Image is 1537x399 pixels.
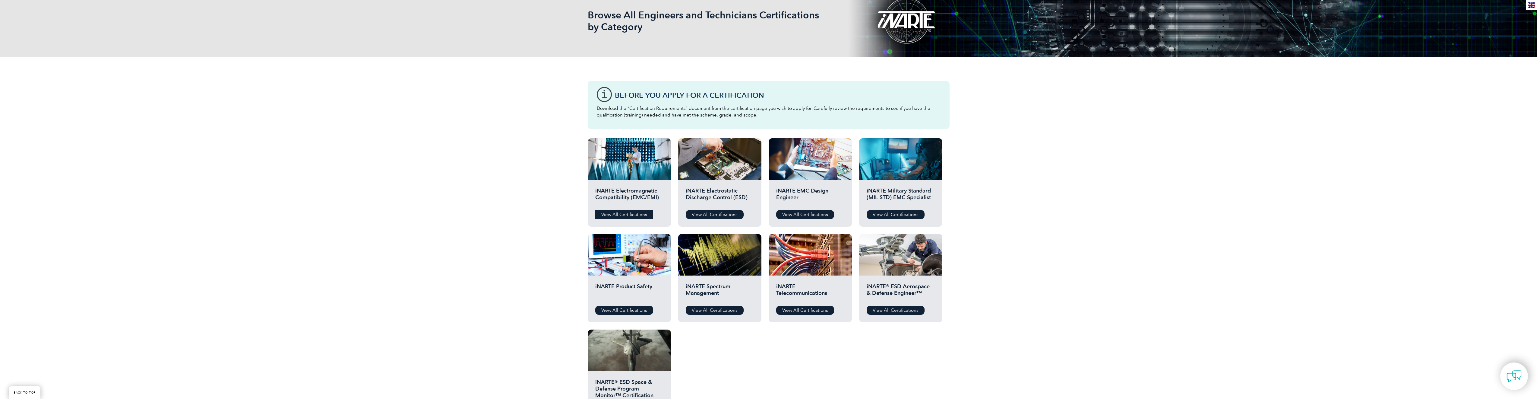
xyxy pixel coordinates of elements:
a: BACK TO TOP [9,386,40,399]
a: View All Certifications [686,306,744,315]
a: View All Certifications [867,210,925,219]
a: View All Certifications [867,306,925,315]
h2: iNARTE Product Safety [595,283,663,301]
h3: Before You Apply For a Certification [615,91,941,99]
img: en [1528,2,1535,8]
h2: iNARTE Electromagnetic Compatibility (EMC/EMI) [595,187,663,206]
a: View All Certifications [595,210,653,219]
h2: iNARTE EMC Design Engineer [776,187,844,206]
h2: iNARTE® ESD Aerospace & Defense Engineer™ [867,283,935,301]
h2: iNARTE Telecommunications [776,283,844,301]
p: Download the “Certification Requirements” document from the certification page you wish to apply ... [597,105,941,118]
a: View All Certifications [595,306,653,315]
h2: iNARTE® ESD Space & Defense Program Monitor™ Certification [595,379,663,397]
h2: iNARTE Military Standard (MIL-STD) EMC Specialist [867,187,935,206]
h2: iNARTE Electrostatic Discharge Control (ESD) [686,187,754,206]
img: contact-chat.png [1507,369,1522,384]
h1: Browse All Engineers and Technicians Certifications by Category [588,9,819,33]
a: View All Certifications [776,306,834,315]
a: View All Certifications [776,210,834,219]
h2: iNARTE Spectrum Management [686,283,754,301]
a: View All Certifications [686,210,744,219]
